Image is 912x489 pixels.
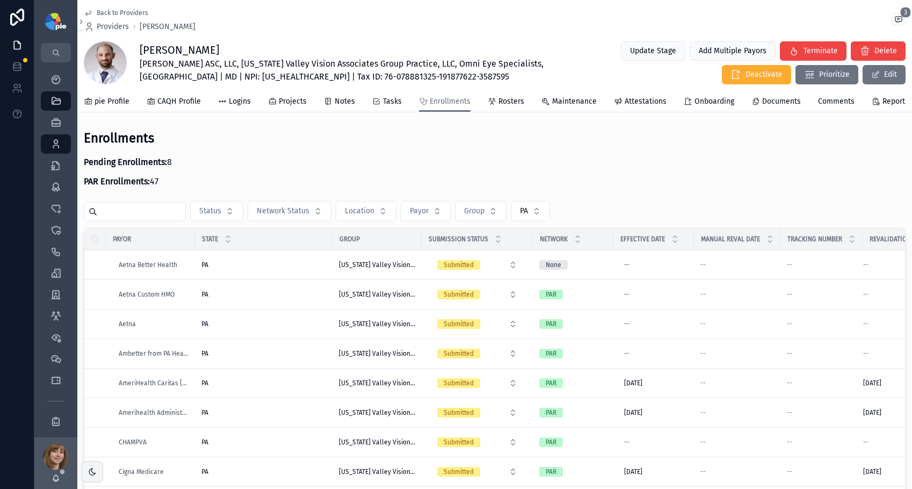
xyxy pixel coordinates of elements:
button: Select Button [429,373,526,393]
a: PA [201,408,326,417]
span: [DATE] [624,408,642,417]
a: -- [787,349,856,358]
div: PAR [546,319,556,329]
button: Select Button [511,201,550,221]
span: PA [201,438,208,447]
a: -- [787,261,856,269]
a: -- [700,468,774,476]
button: Select Button [429,285,526,304]
span: -- [787,468,792,476]
a: -- [700,290,774,299]
a: Logins [218,92,251,113]
span: -- [787,261,792,269]
div: PAR [546,408,556,418]
h1: [PERSON_NAME] [140,42,610,57]
a: Select Button [428,284,526,305]
span: Enrollments [430,96,471,107]
button: 3 [892,13,906,27]
strong: Pending Enrollments: [84,157,167,167]
a: Onboarding [684,92,734,113]
a: PA [201,349,326,358]
a: Amerihealth Administrators [119,408,189,417]
span: Network [540,235,568,243]
a: [US_STATE] Valley Vision Associates Group Practice, LLC [339,261,415,269]
div: PAR [546,290,556,299]
div: scrollable content [34,62,77,437]
a: None [539,260,607,270]
button: Terminate [780,41,846,61]
span: Aetna Custom HMO [119,290,175,299]
div: None [546,260,561,270]
span: -- [700,290,706,299]
div: Submitted [444,260,474,270]
span: Group [464,206,484,217]
h2: Enrollments [84,130,172,147]
span: -- [787,438,792,447]
a: Documents [751,92,801,113]
a: Providers [84,21,129,32]
span: PA [201,261,208,269]
span: -- [700,438,706,447]
span: AmeriHealth Caritas [US_STATE] [119,379,189,387]
strong: PAR Enrollments: [84,176,150,186]
a: -- [620,345,687,362]
span: Tasks [383,96,402,107]
a: PA [201,438,326,447]
a: PAR [539,319,607,329]
a: [PERSON_NAME] [140,21,196,32]
span: -- [787,408,792,417]
span: Providers [97,21,129,32]
a: PA [201,468,326,476]
a: [US_STATE] Valley Vision Associates Group Practice, LLC [339,468,415,476]
span: -- [787,379,792,387]
div: -- [624,320,629,328]
span: -- [863,349,868,358]
span: [US_STATE] Valley Vision Associates Group Practice, LLC [339,438,415,447]
a: -- [700,408,774,417]
a: Back to Providers [84,9,148,17]
span: [DATE] [624,468,642,476]
button: Select Button [429,403,526,422]
a: -- [787,438,856,447]
span: Tracking Number [787,235,842,243]
button: Select Button [455,201,506,221]
a: Select Button [428,462,526,482]
span: PA [201,408,208,417]
button: Prioritize [795,65,858,84]
a: Aetna Better Health [119,261,189,269]
a: Aetna Better Health [119,261,177,269]
a: pie Profile [84,92,129,113]
span: -- [863,320,868,328]
div: PAR [546,437,556,447]
p: 47 [84,175,172,188]
span: -- [863,261,868,269]
a: [US_STATE] Valley Vision Associates Group Practice, LLC [339,379,415,387]
a: -- [700,379,774,387]
button: Edit [863,65,906,84]
a: [DATE] [620,463,687,480]
a: Cigna Medicare [119,468,164,476]
a: -- [620,256,687,274]
div: Submitted [444,408,474,418]
div: Submitted [444,290,474,299]
a: Ambetter from PA Health & Wellness [119,349,189,358]
a: [US_STATE] Valley Vision Associates Group Practice, LLC [339,349,415,358]
button: Select Button [336,201,396,221]
span: [US_STATE] Valley Vision Associates Group Practice, LLC [339,320,415,328]
span: PA [201,320,208,328]
a: Select Button [428,314,526,334]
div: -- [624,438,629,447]
span: Deactivate [745,69,783,80]
span: PA [201,349,208,358]
a: PAR [539,378,607,388]
a: Aetna Custom HMO [119,290,189,299]
a: -- [700,438,774,447]
div: PAR [546,467,556,477]
span: -- [700,379,706,387]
